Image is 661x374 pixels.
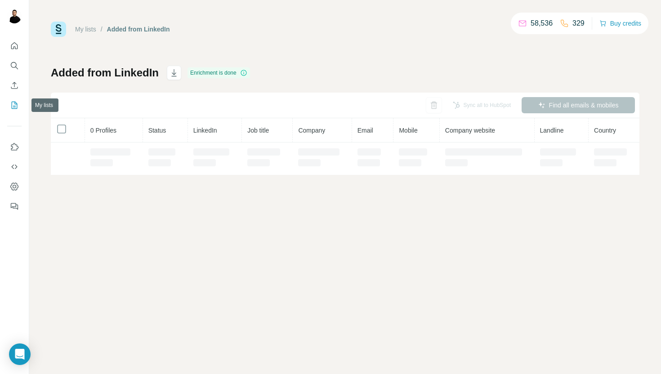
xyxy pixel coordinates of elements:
span: Landline [540,127,564,134]
button: Buy credits [599,17,641,30]
span: Status [148,127,166,134]
button: Search [7,58,22,74]
img: Avatar [7,9,22,23]
span: 0 Profiles [90,127,116,134]
div: Added from LinkedIn [107,25,170,34]
span: Country [594,127,616,134]
button: Quick start [7,38,22,54]
li: / [101,25,103,34]
span: Company website [445,127,495,134]
span: Company [298,127,325,134]
h1: Added from LinkedIn [51,66,159,80]
span: LinkedIn [193,127,217,134]
div: Open Intercom Messenger [9,343,31,365]
button: Feedback [7,198,22,214]
span: Mobile [399,127,417,134]
button: My lists [7,97,22,113]
button: Use Surfe on LinkedIn [7,139,22,155]
p: 58,536 [531,18,553,29]
a: My lists [75,26,96,33]
button: Enrich CSV [7,77,22,93]
button: Dashboard [7,178,22,195]
div: Enrichment is done [188,67,250,78]
span: Job title [247,127,269,134]
span: Email [357,127,373,134]
button: Use Surfe API [7,159,22,175]
img: Surfe Logo [51,22,66,37]
p: 329 [572,18,585,29]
